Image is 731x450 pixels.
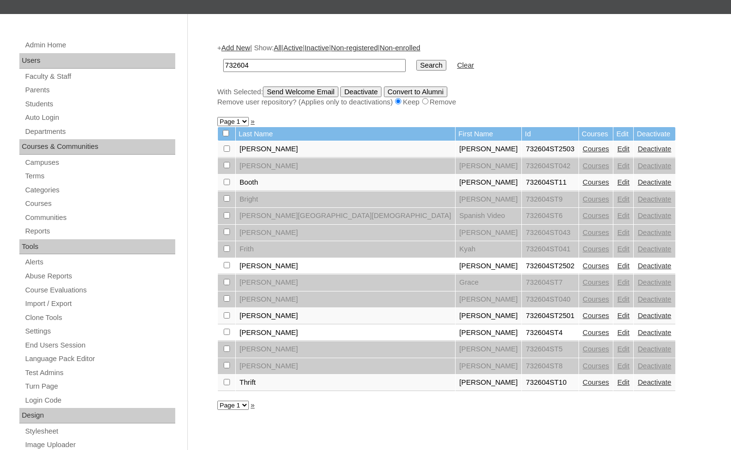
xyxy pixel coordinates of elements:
td: Id [522,127,578,141]
a: Faculty & Staff [24,71,175,83]
input: Search [416,60,446,71]
td: 732604ST11 [522,174,578,191]
td: 732604ST8 [522,358,578,375]
a: Edit [617,378,629,386]
a: Inactive [305,44,329,52]
a: Auto Login [24,112,175,124]
a: Courses [583,162,609,170]
td: [PERSON_NAME] [236,325,455,341]
td: [PERSON_NAME] [456,258,522,275]
td: [PERSON_NAME][GEOGRAPHIC_DATA][DEMOGRAPHIC_DATA] [236,208,455,224]
a: Courses [583,362,609,370]
a: Edit [617,145,629,153]
td: [PERSON_NAME] [456,225,522,241]
a: Courses [583,329,609,336]
a: » [251,401,255,409]
a: Courses [583,178,609,186]
input: Send Welcome Email [263,87,338,97]
td: 732604ST6 [522,208,578,224]
td: 732604ST7 [522,275,578,291]
td: Kyah [456,241,522,258]
a: Deactivate [638,212,671,219]
a: Edit [617,312,629,319]
a: Language Pack Editor [24,353,175,365]
td: [PERSON_NAME] [456,358,522,375]
a: Campuses [24,157,175,169]
td: Frith [236,241,455,258]
a: Deactivate [638,245,671,253]
td: 732604ST9 [522,191,578,208]
a: Stylesheet [24,425,175,437]
td: 732604ST2502 [522,258,578,275]
a: Edit [617,162,629,170]
td: 732604ST2501 [522,308,578,324]
a: Edit [617,229,629,236]
a: Courses [583,262,609,270]
td: 732604ST4 [522,325,578,341]
div: With Selected: [217,87,697,107]
a: Edit [617,362,629,370]
a: Edit [617,345,629,353]
a: Courses [583,378,609,386]
div: Tools [19,239,175,255]
td: 732604ST5 [522,341,578,358]
td: [PERSON_NAME] [236,291,455,308]
td: Deactivate [634,127,675,141]
td: Grace [456,275,522,291]
a: Admin Home [24,39,175,51]
td: Bright [236,191,455,208]
a: Courses [583,312,609,319]
a: Edit [617,278,629,286]
td: [PERSON_NAME] [236,225,455,241]
td: 732604ST042 [522,158,578,174]
td: Courses [579,127,613,141]
a: Deactivate [638,262,671,270]
td: [PERSON_NAME] [236,341,455,358]
a: Deactivate [638,195,671,203]
a: Courses [583,212,609,219]
td: [PERSON_NAME] [456,375,522,391]
a: Deactivate [638,312,671,319]
a: Deactivate [638,162,671,170]
a: Edit [617,295,629,303]
a: Login Code [24,394,175,406]
a: Courses [583,145,609,153]
input: Convert to Alumni [384,87,448,97]
a: Deactivate [638,295,671,303]
div: Users [19,53,175,69]
td: [PERSON_NAME] [456,191,522,208]
a: Turn Page [24,380,175,392]
a: Alerts [24,256,175,268]
a: Deactivate [638,178,671,186]
td: [PERSON_NAME] [456,158,522,174]
a: Courses [583,195,609,203]
a: Communities [24,212,175,224]
a: Test Admins [24,367,175,379]
a: Categories [24,184,175,196]
div: Design [19,408,175,423]
a: Active [284,44,303,52]
td: [PERSON_NAME] [456,308,522,324]
td: Spanish Video [456,208,522,224]
div: Courses & Communities [19,139,175,155]
a: Deactivate [638,329,671,336]
td: [PERSON_NAME] [456,325,522,341]
td: 732604ST043 [522,225,578,241]
td: [PERSON_NAME] [236,158,455,174]
a: Courses [583,278,609,286]
td: First Name [456,127,522,141]
td: 732604ST10 [522,375,578,391]
a: Terms [24,170,175,182]
a: Courses [583,245,609,253]
a: Departments [24,126,175,138]
a: Courses [583,229,609,236]
a: Edit [617,329,629,336]
a: Edit [617,245,629,253]
td: 732604ST041 [522,241,578,258]
a: Students [24,98,175,110]
td: Edit [613,127,633,141]
td: [PERSON_NAME] [236,358,455,375]
td: [PERSON_NAME] [456,291,522,308]
td: Last Name [236,127,455,141]
a: Abuse Reports [24,270,175,282]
